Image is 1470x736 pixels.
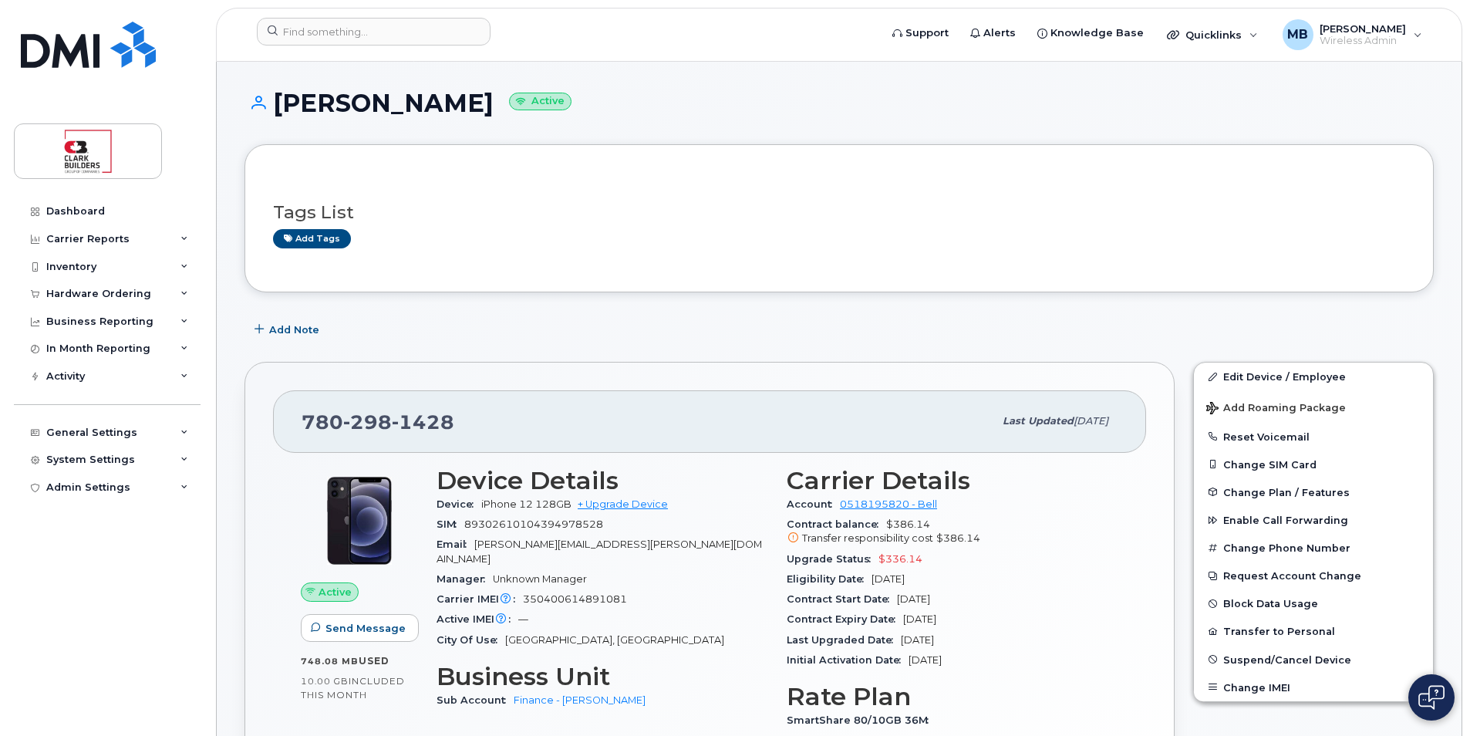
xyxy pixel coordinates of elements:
span: SIM [437,518,464,530]
button: Add Roaming Package [1194,391,1433,423]
span: Add Note [269,322,319,337]
span: Last updated [1003,415,1074,427]
button: Block Data Usage [1194,589,1433,617]
span: SmartShare 80/10GB 36M [787,714,936,726]
span: — [518,613,528,625]
span: Contract balance [787,518,886,530]
span: Contract Start Date [787,593,897,605]
span: Sub Account [437,694,514,706]
span: $386.14 [936,532,980,544]
span: City Of Use [437,634,505,646]
span: Active IMEI [437,613,518,625]
span: $386.14 [787,518,1118,546]
span: [DATE] [901,634,934,646]
button: Add Note [244,316,332,343]
span: [DATE] [903,613,936,625]
button: Transfer to Personal [1194,617,1433,645]
h1: [PERSON_NAME] [244,89,1434,116]
span: 748.08 MB [301,656,359,667]
h3: Rate Plan [787,683,1118,711]
span: Transfer responsibility cost [802,532,933,544]
span: [GEOGRAPHIC_DATA], [GEOGRAPHIC_DATA] [505,634,724,646]
span: Active [319,585,352,599]
span: [PERSON_NAME][EMAIL_ADDRESS][PERSON_NAME][DOMAIN_NAME] [437,538,762,564]
h3: Business Unit [437,663,768,690]
button: Suspend/Cancel Device [1194,646,1433,674]
span: Unknown Manager [493,573,587,585]
span: Manager [437,573,493,585]
span: Enable Call Forwarding [1223,515,1348,526]
span: Upgrade Status [787,553,878,565]
span: Contract Expiry Date [787,613,903,625]
span: included this month [301,675,405,701]
span: Eligibility Date [787,573,872,585]
span: iPhone 12 128GB [481,498,571,510]
h3: Carrier Details [787,467,1118,495]
button: Request Account Change [1194,562,1433,589]
span: Initial Activation Date [787,654,909,666]
img: Open chat [1418,685,1445,710]
span: 89302610104394978528 [464,518,603,530]
span: Last Upgraded Date [787,634,901,646]
span: 350400614891081 [523,593,627,605]
span: 298 [343,410,392,434]
span: Send Message [325,621,406,636]
span: $336.14 [878,553,922,565]
span: [DATE] [909,654,942,666]
a: Finance - [PERSON_NAME] [514,694,646,706]
span: 10.00 GB [301,676,349,687]
span: 780 [302,410,454,434]
button: Change Plan / Features [1194,478,1433,506]
span: Device [437,498,481,510]
span: Change Plan / Features [1223,486,1350,498]
span: Suspend/Cancel Device [1223,653,1351,665]
button: Reset Voicemail [1194,423,1433,451]
span: used [359,655,389,667]
span: 1428 [392,410,454,434]
button: Change Phone Number [1194,534,1433,562]
h3: Device Details [437,467,768,495]
button: Enable Call Forwarding [1194,506,1433,534]
button: Change SIM Card [1194,451,1433,478]
span: [DATE] [1074,415,1108,427]
a: Add tags [273,229,351,248]
span: Carrier IMEI [437,593,523,605]
button: Change IMEI [1194,674,1433,701]
span: [DATE] [872,573,905,585]
img: iPhone_12.jpg [313,474,406,567]
h3: Tags List [273,203,1405,222]
a: Edit Device / Employee [1194,363,1433,390]
span: [DATE] [897,593,930,605]
span: Email [437,538,474,550]
span: Account [787,498,840,510]
a: 0518195820 - Bell [840,498,937,510]
span: Add Roaming Package [1206,402,1346,417]
a: + Upgrade Device [578,498,668,510]
button: Send Message [301,614,419,642]
small: Active [509,93,571,110]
